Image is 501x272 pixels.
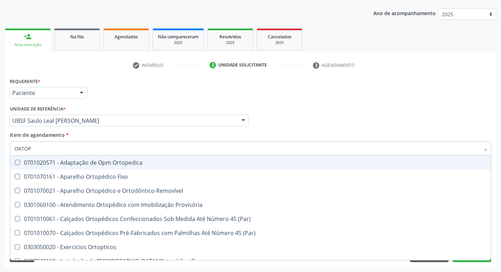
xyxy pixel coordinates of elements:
[10,42,46,48] div: Nova marcação
[12,117,235,124] span: UBSF Saulo Leal [PERSON_NAME]
[14,244,487,250] div: 0303050020 - Exercicios Ortopticos
[14,230,487,236] div: 0701010070 - Calçados Ortopédicos Pré-Fabricados com Palmilhas Até Número 45 (Par)
[14,141,480,156] input: Buscar por procedimentos
[262,40,297,45] div: 2025
[218,62,267,68] div: Unidade solicitante
[268,34,291,40] span: Cancelados
[115,34,138,40] span: Agendados
[12,89,73,96] span: Paciente
[14,160,487,165] div: 0701020571 - Adaptação de Opm Ortopedica
[213,40,248,45] div: 2025
[14,258,487,264] div: 0307040119 - Instalação de [DEMOGRAPHIC_DATA]/Ortopédico Fixo
[210,62,216,68] div: 2
[219,34,241,40] span: Resolvidos
[158,34,199,40] span: Não compareceram
[70,34,84,40] span: Na fila
[373,8,436,17] p: Ano de acompanhamento
[14,188,487,194] div: 0701070021 - Aparelho Ortopédico e Ortodôntico Removível
[10,76,40,87] label: Requerente
[158,40,199,45] div: 2025
[14,202,487,208] div: 0301060100 - Atendimento Ortopédico com Imobilização Provisória
[10,104,66,115] label: Unidade de referência
[14,216,487,222] div: 0701010061 - Calçados Ortopédicos Confeccionados Sob Medida Até Número 45 (Par)
[10,132,65,138] span: Item de agendamento
[24,33,32,40] div: person_add
[14,174,487,179] div: 0701070161 - Aparelho Ortopédico Fixo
